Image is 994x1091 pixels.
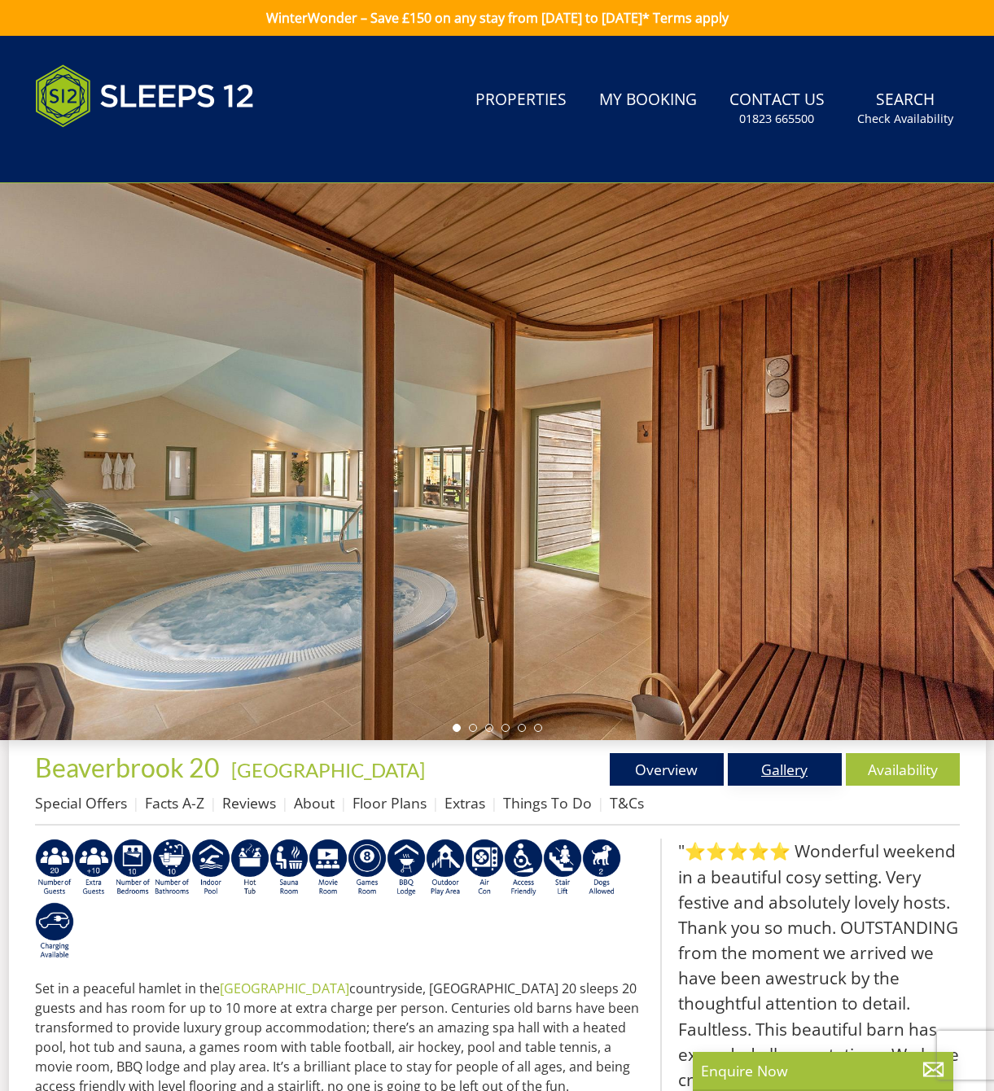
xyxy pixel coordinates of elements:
[74,839,113,897] img: AD_4nXfDO4U1OSapPhJPVoI-wGywE1bp9_AbgJNbhHjjO3uJ67QxWqFxtKMUxE6_6QvFb5ierIngYkq3fPhxD4ngXginNLli2...
[191,839,230,897] img: AD_4nXei2dp4L7_L8OvME76Xy1PUX32_NMHbHVSts-g-ZAVb8bILrMcUKZI2vRNdEqfWP017x6NFeUMZMqnp0JYknAB97-jDN...
[723,82,831,135] a: Contact Us01823 665500
[222,793,276,813] a: Reviews
[348,839,387,897] img: AD_4nXdrZMsjcYNLGsKuA84hRzvIbesVCpXJ0qqnwZoX5ch9Zjv73tWe4fnFRs2gJ9dSiUubhZXckSJX_mqrZBmYExREIfryF...
[469,82,573,119] a: Properties
[543,839,582,897] img: AD_4nXeNuZ_RiRi883_nkolMQv9HCerd22NI0v1hHLGItzVV83AiNu4h--QJwUvANPnw_Sp7q9QsgAklTwjKkl_lqMaKwvT9Z...
[593,82,703,119] a: My Booking
[113,839,152,897] img: AD_4nXfZxIz6BQB9SA1qRR_TR-5tIV0ZeFY52bfSYUXaQTY3KXVpPtuuoZT3Ql3RNthdyy4xCUoonkMKBfRi__QKbC4gcM_TO...
[35,55,255,137] img: Sleeps 12
[225,758,425,782] span: -
[152,839,191,897] img: AD_4nXfvn8RXFi48Si5WD_ef5izgnipSIXhRnV2E_jgdafhtv5bNmI08a5B0Z5Dh6wygAtJ5Dbjjt2cCuRgwHFAEvQBwYj91q...
[739,111,814,127] small: 01823 665500
[851,82,960,135] a: SearchCheck Availability
[444,793,485,813] a: Extras
[465,839,504,897] img: AD_4nXdwraYVZ2fjjsozJ3MSjHzNlKXAQZMDIkuwYpBVn5DeKQ0F0MOgTPfN16CdbbfyNhSuQE5uMlSrE798PV2cbmCW5jN9_...
[220,979,349,997] a: [GEOGRAPHIC_DATA]
[35,902,74,961] img: AD_4nXcnT2OPG21WxYUhsl9q61n1KejP7Pk9ESVM9x9VetD-X_UXXoxAKaMRZGYNcSGiAsmGyKm0QlThER1osyFXNLmuYOVBV...
[145,793,204,813] a: Facts A-Z
[230,839,269,897] img: AD_4nXcpX5uDwed6-YChlrI2BYOgXwgg3aqYHOhRm0XfZB-YtQW2NrmeCr45vGAfVKUq4uWnc59ZmEsEzoF5o39EWARlT1ewO...
[352,793,427,813] a: Floor Plans
[35,839,74,897] img: AD_4nXe1hmHv4RwFZmJZoT7PU21_UdiT1KgGPh4q8mnJRrwVib1rpNG3PULgXhEdpKr8nEJZIBXjOu5x_-RPAN_1kgJuQCgcO...
[231,758,425,782] a: [GEOGRAPHIC_DATA]
[610,753,724,786] a: Overview
[35,751,220,783] span: Beaverbrook 20
[857,111,953,127] small: Check Availability
[27,147,198,160] iframe: Customer reviews powered by Trustpilot
[728,753,842,786] a: Gallery
[701,1060,945,1081] p: Enquire Now
[846,753,960,786] a: Availability
[582,839,621,897] img: AD_4nXe7_8LrJK20fD9VNWAdfykBvHkWcczWBt5QOadXbvIwJqtaRaRf-iI0SeDpMmH1MdC9T1Vy22FMXzzjMAvSuTB5cJ7z5...
[387,839,426,897] img: AD_4nXfdu1WaBqbCvRx5dFd3XGC71CFesPHPPZknGuZzXQvBzugmLudJYyY22b9IpSVlKbnRjXo7AJLKEyhYodtd_Fvedgm5q...
[610,793,644,813] a: T&Cs
[309,839,348,897] img: AD_4nXcMx2CE34V8zJUSEa4yj9Pppk-n32tBXeIdXm2A2oX1xZoj8zz1pCuMiQujsiKLZDhbHnQsaZvA37aEfuFKITYDwIrZv...
[503,793,592,813] a: Things To Do
[269,839,309,897] img: AD_4nXdjbGEeivCGLLmyT_JEP7bTfXsjgyLfnLszUAQeQ4RcokDYHVBt5R8-zTDbAVICNoGv1Dwc3nsbUb1qR6CAkrbZUeZBN...
[35,751,225,783] a: Beaverbrook 20
[504,839,543,897] img: AD_4nXe3VD57-M2p5iq4fHgs6WJFzKj8B0b3RcPFe5LKK9rgeZlFmFoaMJPsJOOJzc7Q6RMFEqsjIZ5qfEJu1txG3QLmI_2ZW...
[35,793,127,813] a: Special Offers
[294,793,335,813] a: About
[426,839,465,897] img: AD_4nXfjdDqPkGBf7Vpi6H87bmAUe5GYCbodrAbU4sf37YN55BCjSXGx5ZgBV7Vb9EJZsXiNVuyAiuJUB3WVt-w9eJ0vaBcHg...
